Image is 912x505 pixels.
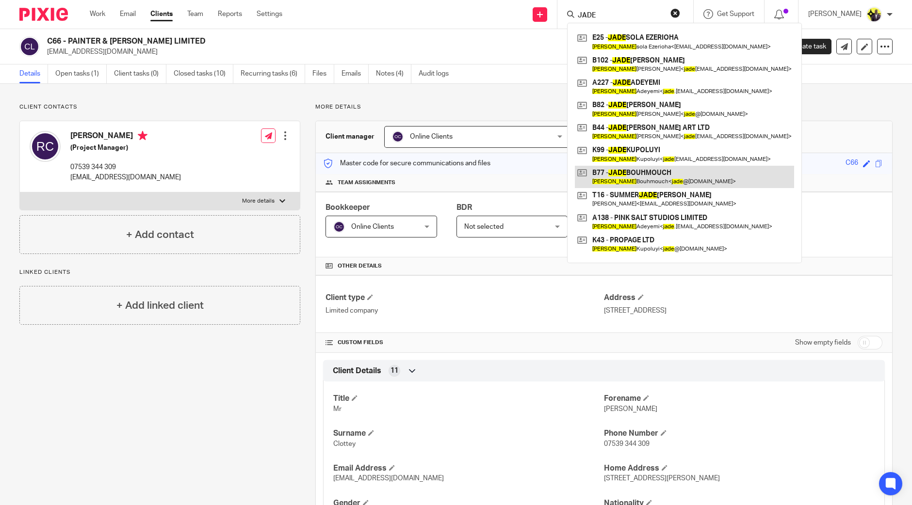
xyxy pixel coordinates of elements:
a: Work [90,9,105,19]
h3: Client manager [326,132,375,142]
a: Audit logs [419,64,456,83]
button: Clear [670,8,680,18]
h4: Home Address [604,463,875,473]
p: [PERSON_NAME] [808,9,862,19]
a: Reports [218,9,242,19]
a: Closed tasks (10) [174,64,233,83]
h4: Forename [604,394,875,404]
p: More details [242,197,275,205]
p: Linked clients [19,268,300,276]
span: Other details [338,262,382,270]
img: Pixie [19,8,68,21]
p: [STREET_ADDRESS] [604,306,882,316]
img: svg%3E [392,131,404,142]
img: svg%3E [19,36,40,57]
img: svg%3E [30,131,61,162]
p: Client contacts [19,103,300,111]
span: Mr [333,406,342,412]
a: Emails [342,64,369,83]
span: Online Clients [351,223,394,230]
span: Online Clients [410,133,453,140]
input: Search [577,12,664,20]
a: Clients [150,9,173,19]
a: Files [312,64,334,83]
label: Show empty fields [795,338,851,347]
span: 07539 344 309 [604,441,650,447]
p: 07539 344 309 [70,162,181,172]
i: Primary [138,131,147,141]
p: Master code for secure communications and files [323,158,490,168]
span: 11 [391,366,398,376]
span: Get Support [717,11,754,17]
span: [EMAIL_ADDRESS][DOMAIN_NAME] [333,475,444,482]
a: Create task [775,39,831,54]
span: Not selected [464,223,504,230]
h4: Phone Number [604,428,875,439]
h4: [PERSON_NAME] [70,131,181,143]
p: More details [315,103,893,111]
img: Yemi-Starbridge.jpg [866,7,882,22]
span: Bookkeeper [326,204,370,211]
h4: Title [333,394,604,404]
h4: + Add linked client [116,298,204,313]
span: Clottey [333,441,356,447]
a: Settings [257,9,282,19]
a: Notes (4) [376,64,411,83]
h2: C66 - PAINTER & [PERSON_NAME] LIMITED [47,36,618,47]
p: Limited company [326,306,604,316]
h5: (Project Manager) [70,143,181,153]
div: C66 [846,158,858,169]
span: BDR [456,204,472,211]
h4: Email Address [333,463,604,473]
a: Open tasks (1) [55,64,107,83]
a: Recurring tasks (6) [241,64,305,83]
h4: CUSTOM FIELDS [326,339,604,347]
h4: Address [604,293,882,303]
a: Client tasks (0) [114,64,166,83]
a: Details [19,64,48,83]
p: [EMAIL_ADDRESS][DOMAIN_NAME] [47,47,761,57]
h4: + Add contact [126,227,194,242]
span: [PERSON_NAME] [604,406,657,412]
img: svg%3E [333,221,345,233]
span: Team assignments [338,179,395,187]
a: Email [120,9,136,19]
span: Client Details [333,366,381,376]
a: Team [187,9,203,19]
h4: Client type [326,293,604,303]
h4: Surname [333,428,604,439]
span: [STREET_ADDRESS][PERSON_NAME] [604,475,720,482]
p: [EMAIL_ADDRESS][DOMAIN_NAME] [70,173,181,182]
